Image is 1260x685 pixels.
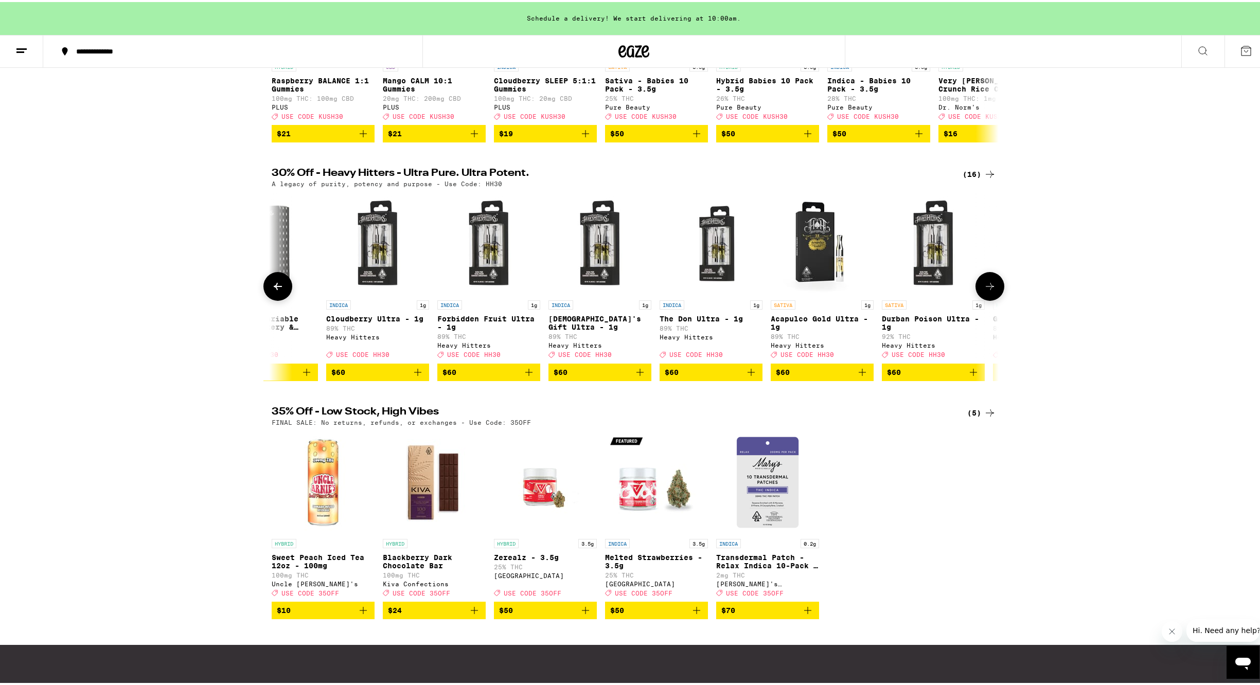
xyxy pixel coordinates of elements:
[639,298,651,308] p: 1g
[272,429,375,600] a: Open page for Sweet Peach Iced Tea 12oz - 100mg from Uncle Arnie's
[383,579,486,585] div: Kiva Confections
[504,111,565,118] span: USE CODE KUSH30
[610,128,624,136] span: $50
[998,366,1012,374] span: $60
[660,332,762,338] div: Heavy Hitters
[383,551,486,568] p: Blackberry Dark Chocolate Bar
[281,588,339,594] span: USE CODE 35OFF
[442,366,456,374] span: $60
[272,405,946,417] h2: 35% Off - Low Stock, High Vibes
[605,579,708,585] div: [GEOGRAPHIC_DATA]
[548,190,651,293] img: Heavy Hitters - God's Gift Ultra - 1g
[716,579,819,585] div: [PERSON_NAME]'s Medicinals
[967,405,996,417] div: (5)
[494,570,597,577] div: [GEOGRAPHIC_DATA]
[558,350,612,356] span: USE CODE HH30
[528,298,540,308] p: 1g
[383,429,486,600] a: Open page for Blackberry Dark Chocolate Bar from Kiva Confections
[326,362,429,379] button: Add to bag
[272,178,502,185] p: A legacy of purity, potency and purpose - Use Code: HH30
[494,429,597,532] img: Ember Valley - Zerealz - 3.5g
[605,102,708,109] div: Pure Beauty
[721,604,735,612] span: $70
[605,75,708,91] p: Sativa - Babies 10 Pack - 3.5g
[716,123,819,140] button: Add to bag
[605,123,708,140] button: Add to bag
[548,340,651,347] div: Heavy Hitters
[938,93,1041,100] p: 100mg THC: 1mg CBD
[827,102,930,109] div: Pure Beauty
[494,562,597,568] p: 25% THC
[215,362,318,379] button: Add to bag
[948,111,1010,118] span: USE CODE KUSH30
[383,600,486,617] button: Add to bag
[665,366,679,374] span: $60
[726,111,788,118] span: USE CODE KUSH30
[993,190,1096,293] img: Heavy Hitters - Gelato Ultra - 1g
[771,340,874,347] div: Heavy Hitters
[215,190,318,293] img: Heavy Hitters - 510 Black Variable Voltage Battery & Charger
[993,323,1096,330] p: 89% THC
[716,551,819,568] p: Transdermal Patch - Relax Indica 10-Pack - 200mg
[605,429,708,532] img: Ember Valley - Melted Strawberries - 3.5g
[383,537,407,546] p: HYBRID
[383,102,486,109] div: PLUS
[993,298,1018,308] p: HYBRID
[383,123,486,140] button: Add to bag
[771,362,874,379] button: Add to bag
[827,75,930,91] p: Indica - Babies 10 Pack - 3.5g
[272,75,375,91] p: Raspberry BALANCE 1:1 Gummies
[6,7,74,15] span: Hi. Need any help?
[272,123,375,140] button: Add to bag
[993,190,1096,361] a: Open page for Gelato Ultra - 1g from Heavy Hitters
[660,190,762,361] a: Open page for The Don Ultra - 1g from Heavy Hitters
[832,128,846,136] span: $50
[726,588,784,594] span: USE CODE 35OFF
[993,332,1096,338] div: Heavy Hitters
[771,190,874,293] img: Heavy Hitters - Acapulco Gold Ultra - 1g
[548,190,651,361] a: Open page for God's Gift Ultra - 1g from Heavy Hitters
[215,331,318,338] div: Heavy Hitters
[944,128,957,136] span: $16
[605,429,708,600] a: Open page for Melted Strawberries - 3.5g from Ember Valley
[716,75,819,91] p: Hybrid Babies 10 Pack - 3.5g
[272,102,375,109] div: PLUS
[892,350,945,356] span: USE CODE HH30
[660,323,762,330] p: 89% THC
[963,166,996,178] a: (16)
[383,75,486,91] p: Mango CALM 10:1 Gummies
[1186,617,1259,640] iframe: Message from company
[716,600,819,617] button: Add to bag
[1162,619,1182,640] iframe: Close message
[494,600,597,617] button: Add to bag
[605,537,630,546] p: INDICA
[437,313,540,329] p: Forbidden Fruit Ultra - 1g
[277,604,291,612] span: $10
[780,350,834,356] span: USE CODE HH30
[326,190,429,293] img: Heavy Hitters - Cloudberry Ultra - 1g
[882,298,907,308] p: SATIVA
[215,313,318,329] p: 510 Black Variable Voltage Battery & Charger
[837,111,899,118] span: USE CODE KUSH30
[827,123,930,140] button: Add to bag
[660,190,762,293] img: Heavy Hitters - The Don Ultra - 1g
[494,429,597,600] a: Open page for Zerealz - 3.5g from Ember Valley
[494,537,519,546] p: HYBRID
[548,331,651,338] p: 89% THC
[393,588,450,594] span: USE CODE 35OFF
[417,298,429,308] p: 1g
[605,551,708,568] p: Melted Strawberries - 3.5g
[447,350,501,356] span: USE CODE HH30
[504,588,561,594] span: USE CODE 35OFF
[615,588,672,594] span: USE CODE 35OFF
[660,362,762,379] button: Add to bag
[716,429,819,532] img: Mary's Medicinals - Transdermal Patch - Relax Indica 10-Pack - 200mg
[669,350,723,356] span: USE CODE HH30
[938,102,1041,109] div: Dr. Norm's
[605,570,708,576] p: 25% THC
[771,298,795,308] p: SATIVA
[750,298,762,308] p: 1g
[383,570,486,576] p: 100mg THC
[771,313,874,329] p: Acapulco Gold Ultra - 1g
